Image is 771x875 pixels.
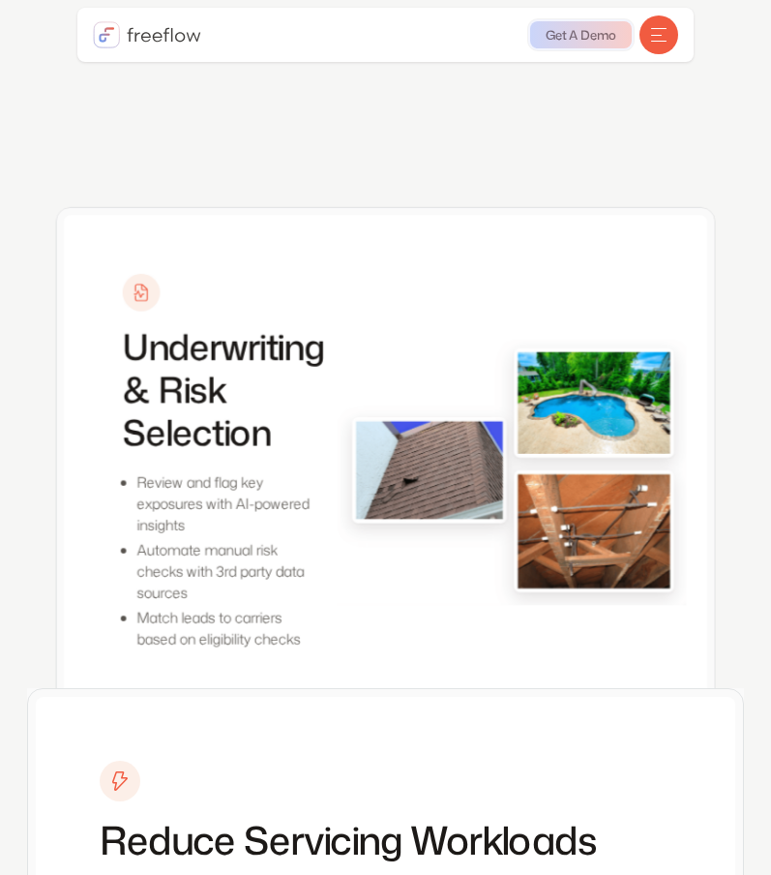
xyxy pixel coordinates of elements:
[530,21,632,48] a: Get A Demo
[136,471,323,535] p: Review and flag key exposures with AI-powered insights
[639,15,678,54] div: menu
[136,607,323,649] p: Match leads to carriers based on eligibility checks
[93,21,201,48] a: home
[136,539,323,603] p: Automate manual risk checks with 3rd party data sources
[123,325,324,453] h3: Underwriting & Risk Selection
